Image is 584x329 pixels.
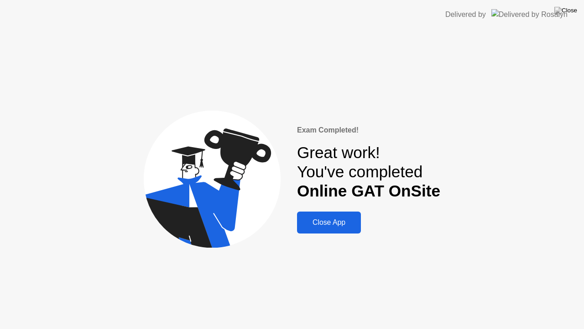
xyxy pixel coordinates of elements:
img: Close [554,7,577,14]
b: Online GAT OnSite [297,182,440,200]
div: Exam Completed! [297,125,440,136]
div: Great work! You've completed [297,143,440,201]
button: Close App [297,212,361,233]
img: Delivered by Rosalyn [491,9,568,20]
div: Close App [300,218,358,227]
div: Delivered by [445,9,486,20]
